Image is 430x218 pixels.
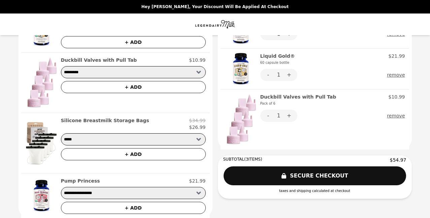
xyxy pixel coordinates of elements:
[61,187,206,199] select: Select a product variant
[225,93,257,145] img: Duckbill Valves with Pull Tab
[25,117,58,169] img: Silicone Breastmilk Storage Bags
[61,202,206,214] button: + ADD
[61,36,206,48] button: + ADD
[389,93,405,100] p: $10.99
[244,157,262,162] span: ( 3 ITEMS)
[61,57,137,63] h2: Duckbill Valves with Pull Tab
[25,178,58,214] img: Pump Princess
[260,59,295,66] div: 60 capsule bottle
[61,178,100,184] h2: Pump Princess
[260,110,276,122] button: -
[189,178,206,184] p: $21.99
[387,69,405,81] button: remove
[389,53,405,59] p: $21.99
[61,66,206,78] select: Select a product variant
[281,110,297,122] button: +
[195,18,235,31] img: Brand Logo
[4,4,426,9] p: Hey [PERSON_NAME], your discount will be applied at checkout
[223,188,406,193] div: taxes and shipping calculated at checkout
[390,157,406,163] span: $54.97
[387,110,405,122] button: remove
[260,100,336,107] div: Pack of 6
[276,110,281,122] div: 1
[223,166,406,186] button: SECURE CHECKOUT
[189,117,206,124] p: $34.99
[260,53,295,66] h2: Liquid Gold®
[276,69,281,81] div: 1
[25,57,58,109] img: Duckbill Valves with Pull Tab
[61,133,206,145] select: Select a product variant
[61,81,206,93] button: + ADD
[223,157,244,162] span: SUBTOTAL
[61,117,149,124] h2: Silicone Breastmilk Storage Bags
[225,53,257,85] img: Liquid Gold®
[189,124,206,131] p: $26.99
[61,148,206,160] button: + ADD
[189,57,206,63] p: $10.99
[281,69,297,81] button: +
[260,93,336,107] h2: Duckbill Valves with Pull Tab
[260,69,276,81] button: -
